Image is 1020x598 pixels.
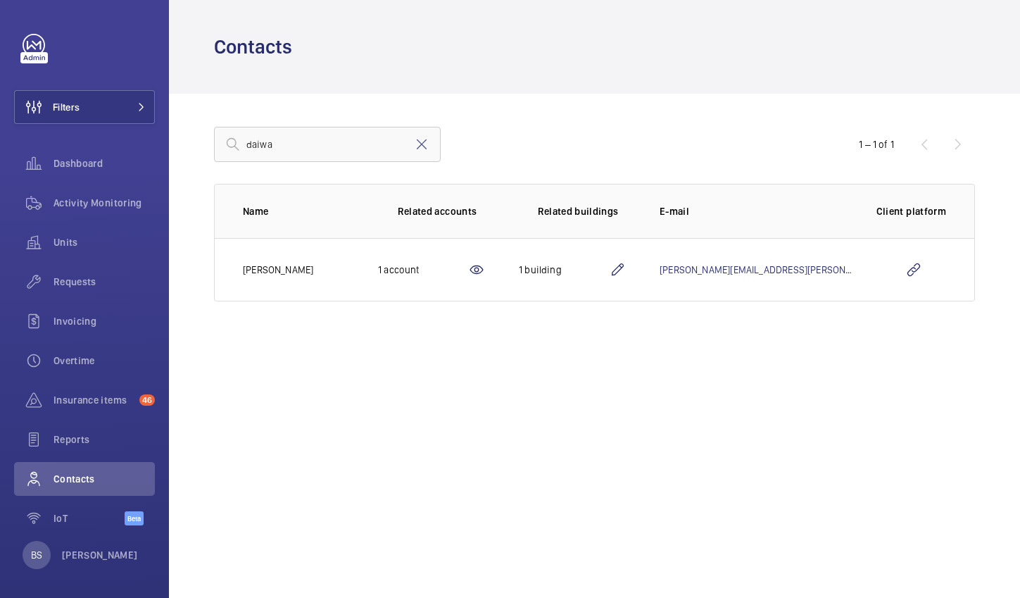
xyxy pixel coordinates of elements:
span: Activity Monitoring [53,196,155,210]
span: Invoicing [53,314,155,328]
button: Filters [14,90,155,124]
p: Related buildings [538,204,619,218]
span: 46 [139,394,155,406]
span: Beta [125,511,144,525]
p: Related accounts [398,204,477,218]
a: [PERSON_NAME][EMAIL_ADDRESS][PERSON_NAME][DOMAIN_NAME] [660,264,949,275]
input: Search by lastname, firstname, mail or client [214,127,441,162]
div: 1 building [519,263,609,277]
p: [PERSON_NAME] [243,263,313,277]
span: Requests [53,275,155,289]
p: [PERSON_NAME] [62,548,138,562]
div: 1 account [378,263,468,277]
span: Units [53,235,155,249]
p: Name [243,204,355,218]
h1: Contacts [214,34,301,60]
span: Filters [53,100,80,114]
p: BS [31,548,42,562]
span: Reports [53,432,155,447]
p: E-mail [660,204,854,218]
span: Contacts [53,472,155,486]
div: 1 – 1 of 1 [859,137,894,151]
span: Insurance items [53,393,134,407]
span: Overtime [53,354,155,368]
span: IoT [53,511,125,525]
p: Client platform [876,204,946,218]
span: Dashboard [53,156,155,170]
